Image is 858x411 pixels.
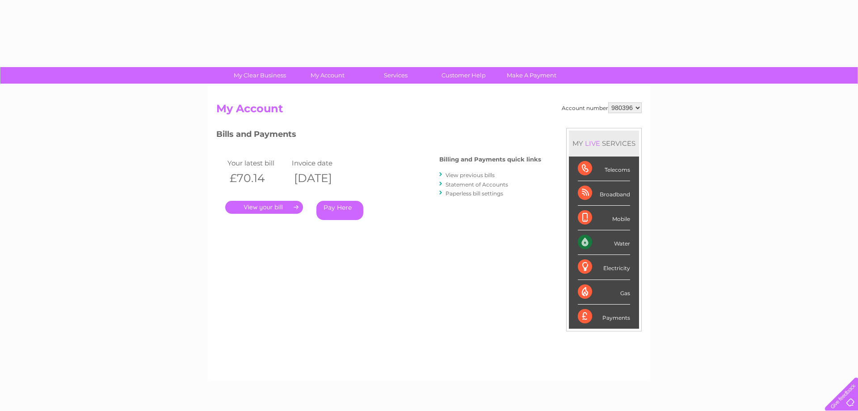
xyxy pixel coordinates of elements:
td: Your latest bill [225,157,290,169]
div: Water [578,230,630,255]
div: Telecoms [578,157,630,181]
h4: Billing and Payments quick links [439,156,541,163]
th: £70.14 [225,169,290,187]
a: View previous bills [446,172,495,178]
a: Pay Here [316,201,363,220]
h3: Bills and Payments [216,128,541,144]
div: Electricity [578,255,630,280]
div: Broadband [578,181,630,206]
td: Invoice date [290,157,354,169]
div: Mobile [578,206,630,230]
a: Statement of Accounts [446,181,508,188]
a: . [225,201,303,214]
a: Customer Help [427,67,500,84]
a: Make A Payment [495,67,568,84]
div: Payments [578,305,630,329]
div: LIVE [583,139,602,148]
div: MY SERVICES [569,131,639,156]
a: My Clear Business [223,67,297,84]
a: My Account [291,67,365,84]
div: Gas [578,280,630,305]
a: Paperless bill settings [446,190,503,197]
th: [DATE] [290,169,354,187]
div: Account number [562,102,642,113]
a: Services [359,67,433,84]
h2: My Account [216,102,642,119]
